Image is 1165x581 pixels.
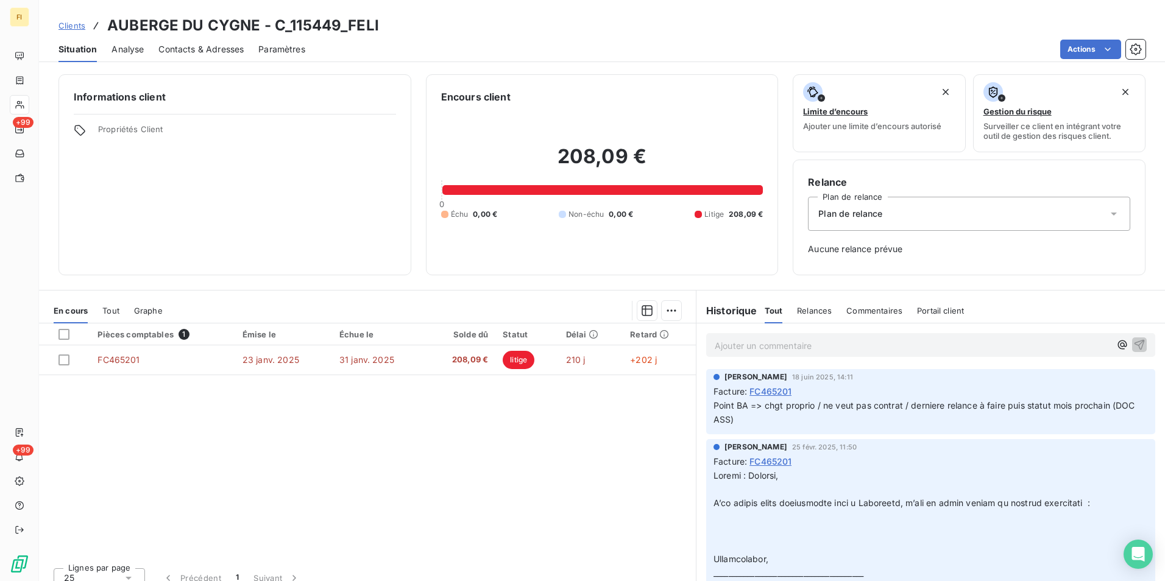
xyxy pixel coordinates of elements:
[797,306,832,315] span: Relances
[439,199,444,209] span: 0
[1124,540,1153,569] div: Open Intercom Messenger
[74,90,396,104] h6: Informations client
[112,43,144,55] span: Analyse
[243,354,299,365] span: 23 janv. 2025
[729,209,763,220] span: 208,09 €
[58,43,97,55] span: Situation
[714,455,747,468] span: Facture :
[818,208,882,220] span: Plan de relance
[973,74,1146,152] button: Gestion du risqueSurveiller ce client en intégrant votre outil de gestion des risques client.
[179,329,189,340] span: 1
[134,306,163,315] span: Graphe
[714,400,1138,424] span: Point BA => chgt proprio / ne veut pas contrat / derniere relance à faire puis statut mois procha...
[983,121,1135,141] span: Surveiller ce client en intégrant votre outil de gestion des risques client.
[258,43,305,55] span: Paramètres
[803,107,868,116] span: Limite d’encours
[793,74,965,152] button: Limite d’encoursAjouter une limite d’encours autorisé
[765,306,783,315] span: Tout
[434,329,488,339] div: Solde dû
[503,351,534,369] span: litige
[13,117,34,128] span: +99
[451,209,469,220] span: Échu
[566,354,586,365] span: 210 j
[714,385,747,398] span: Facture :
[704,209,724,220] span: Litige
[98,124,396,141] span: Propriétés Client
[846,306,902,315] span: Commentaires
[724,371,787,382] span: [PERSON_NAME]
[473,209,497,220] span: 0,00 €
[102,306,119,315] span: Tout
[630,329,689,339] div: Retard
[1060,40,1121,59] button: Actions
[609,209,633,220] span: 0,00 €
[58,21,85,30] span: Clients
[808,175,1130,189] h6: Relance
[58,19,85,32] a: Clients
[696,303,757,318] h6: Historique
[724,442,787,452] span: [PERSON_NAME]
[10,554,29,574] img: Logo LeanPay
[983,107,1052,116] span: Gestion du risque
[792,373,853,381] span: 18 juin 2025, 14:11
[792,443,857,451] span: 25 févr. 2025, 11:50
[503,329,551,339] div: Statut
[97,329,228,340] div: Pièces comptables
[10,119,29,139] a: +99
[10,7,29,27] div: FI
[13,445,34,456] span: +99
[434,354,488,366] span: 208,09 €
[808,243,1130,255] span: Aucune relance prévue
[339,329,419,339] div: Échue le
[441,144,763,181] h2: 208,09 €
[749,455,791,468] span: FC465201
[568,209,604,220] span: Non-échu
[158,43,244,55] span: Contacts & Adresses
[749,385,791,398] span: FC465201
[917,306,964,315] span: Portail client
[97,354,140,365] span: FC465201
[803,121,941,131] span: Ajouter une limite d’encours autorisé
[243,329,325,339] div: Émise le
[566,329,616,339] div: Délai
[107,15,379,37] h3: AUBERGE DU CYGNE - C_115449_FELI
[54,306,88,315] span: En cours
[441,90,511,104] h6: Encours client
[339,354,394,365] span: 31 janv. 2025
[630,354,657,365] span: +202 j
